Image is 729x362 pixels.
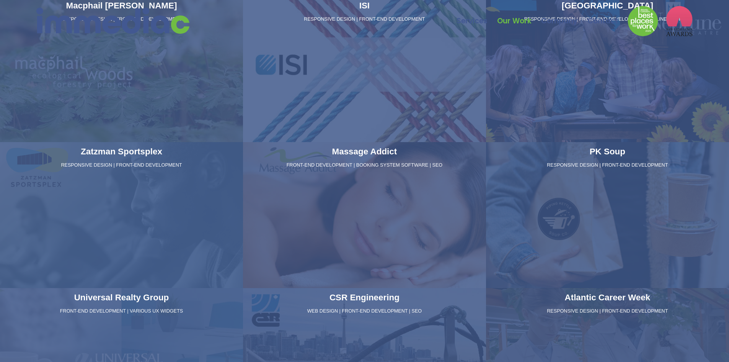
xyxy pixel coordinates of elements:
h3: Atlantic Career Week [489,291,726,304]
p: FRONT-END DEVELOPMENT | BOOKING SYSTEM SOFTWARE | SEO [246,162,483,169]
p: RESPONSIVE DESIGN | FRONT-END DEVELOPMENT [489,162,726,169]
a: Our Work [497,2,541,29]
img: Down [628,6,658,36]
a: Company [541,2,587,29]
h3: CSR Engineering [246,291,483,304]
a: Services [457,2,497,29]
img: immediac [36,8,189,34]
a: PK Soup RESPONSIVE DESIGN | FRONT-END DEVELOPMENT [486,142,729,288]
img: logo2_wea_nobg.webp [666,6,693,36]
a: Massage Addict FRONT-END DEVELOPMENT | BOOKING SYSTEM SOFTWARE | SEO [243,142,486,288]
p: RESPONSIVE DESIGN | FRONT-END DEVELOPMENT [3,162,240,169]
p: RESPONSIVE DESIGN | FRONT-END DEVELOPMENT [489,308,726,315]
h3: Massage Addict [246,145,483,158]
h3: Universal Realty Group [3,291,240,304]
a: Contact [587,2,628,29]
h3: PK Soup [489,145,726,158]
p: FRONT-END DEVELOPMENT | VARIOUS UX WIDGETS [3,308,240,315]
p: WEB DESIGN | FRONT-END DEVELOPMENT | SEO [246,308,483,315]
h3: Zatzman Sportsplex [3,145,240,158]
